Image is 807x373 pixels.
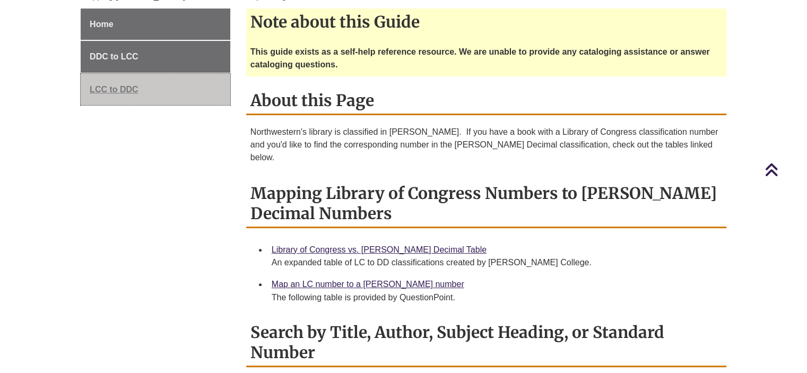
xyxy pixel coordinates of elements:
h2: Search by Title, Author, Subject Heading, or Standard Number [246,319,726,367]
h2: About this Page [246,87,726,115]
div: The following table is provided by QuestionPoint. [272,291,718,304]
a: DDC to LCC [81,41,230,73]
strong: This guide exists as a self-help reference resource. We are unable to provide any cataloging assi... [250,47,710,69]
h2: Mapping Library of Congress Numbers to [PERSON_NAME] Decimal Numbers [246,180,726,228]
a: Map an LC number to a [PERSON_NAME] number [272,280,464,289]
h2: Note about this Guide [246,8,726,35]
span: DDC to LCC [90,52,138,61]
div: An expanded table of LC to DD classifications created by [PERSON_NAME] College. [272,256,718,269]
a: Home [81,8,230,40]
div: Guide Page Menu [81,8,230,106]
a: LCC to DDC [81,74,230,106]
p: Northwestern's library is classified in [PERSON_NAME]. If you have a book with a Library of Congr... [250,126,722,164]
a: Library of Congress vs. [PERSON_NAME] Decimal Table [272,245,487,254]
a: Back to Top [765,162,804,177]
span: LCC to DDC [90,85,138,94]
span: Home [90,20,113,29]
